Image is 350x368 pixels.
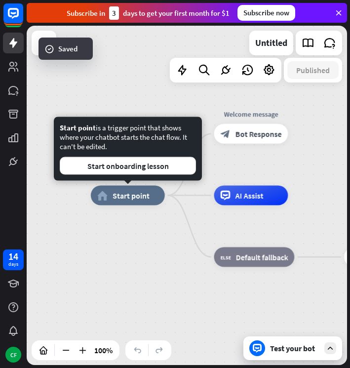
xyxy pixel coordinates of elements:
[60,123,196,175] div: is a trigger point that shows where your chatbot starts the chat flow. It can't be edited.
[60,157,196,175] button: Start onboarding lesson
[3,249,24,270] a: 14 days
[8,252,18,261] div: 14
[237,5,295,21] div: Subscribe now
[60,123,96,132] span: Start point
[67,6,230,20] div: Subscribe in days to get your first month for $1
[5,347,21,363] div: CF
[8,4,38,34] button: Open LiveChat chat widget
[8,261,18,268] div: days
[109,6,119,20] div: 3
